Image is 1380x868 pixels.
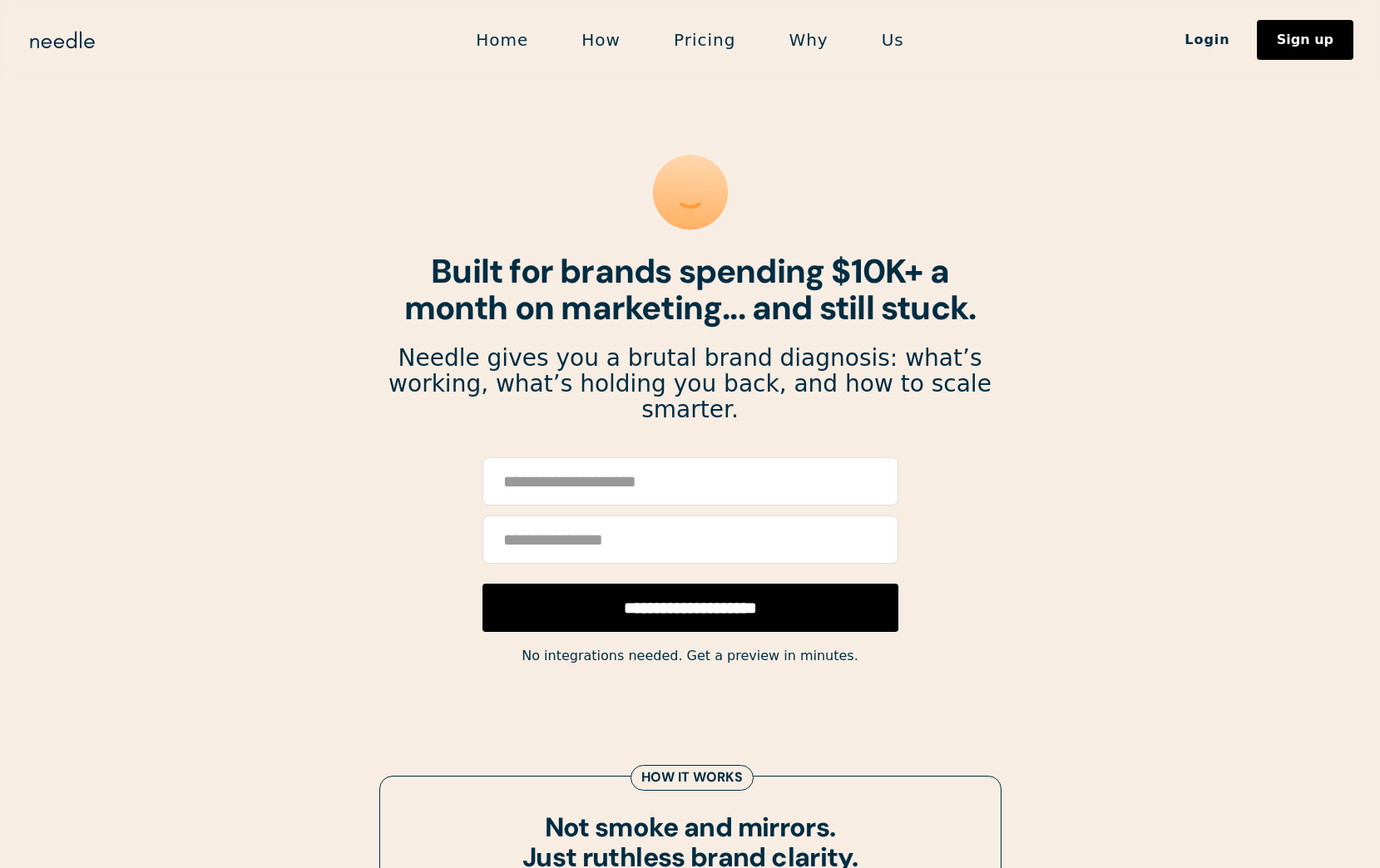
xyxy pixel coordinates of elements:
[388,644,993,668] div: No integrations needed. Get a preview in minutes.
[449,22,555,57] a: Home
[1158,26,1257,54] a: Login
[855,22,931,57] a: Us
[388,346,993,422] p: Needle gives you a brutal brand diagnosis: what’s working, what’s holding you back, and how to sc...
[762,22,854,57] a: Why
[647,22,762,57] a: Pricing
[1277,33,1333,47] div: Sign up
[1257,20,1353,60] a: Sign up
[404,249,977,329] strong: Built for brands spending $10K+ a month on marketing... and still stuck.
[555,22,647,57] a: How
[641,769,743,787] div: How it works
[482,457,898,632] form: Email Form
